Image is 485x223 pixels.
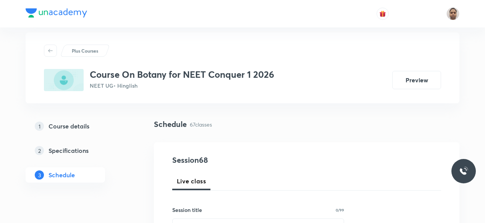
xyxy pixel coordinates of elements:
p: 1 [35,122,44,131]
img: Shekhar Banerjee [446,7,459,20]
a: Company Logo [26,8,87,19]
span: Live class [177,176,206,186]
img: avatar [379,10,386,17]
button: avatar [377,8,389,20]
p: NEET UG • Hinglish [90,82,274,90]
button: Preview [392,71,441,89]
p: 2 [35,146,44,155]
h5: Specifications [48,146,89,155]
h3: Course On Botany for NEET Conquer 1 2026 [90,69,274,80]
h4: Schedule [154,119,187,130]
h4: Session 68 [172,154,312,166]
h5: Course details [48,122,89,131]
p: 3 [35,170,44,180]
img: ttu [459,167,468,176]
a: 1Course details [26,119,129,134]
h6: Session title [172,206,202,214]
a: 2Specifications [26,143,129,158]
img: Company Logo [26,8,87,18]
p: 0/99 [336,208,344,212]
p: Plus Courses [72,47,98,54]
h5: Schedule [48,170,75,180]
img: F6FD2880-5825-453F-9448-886FC2C059A8_plus.png [44,69,84,91]
p: 67 classes [190,120,212,128]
